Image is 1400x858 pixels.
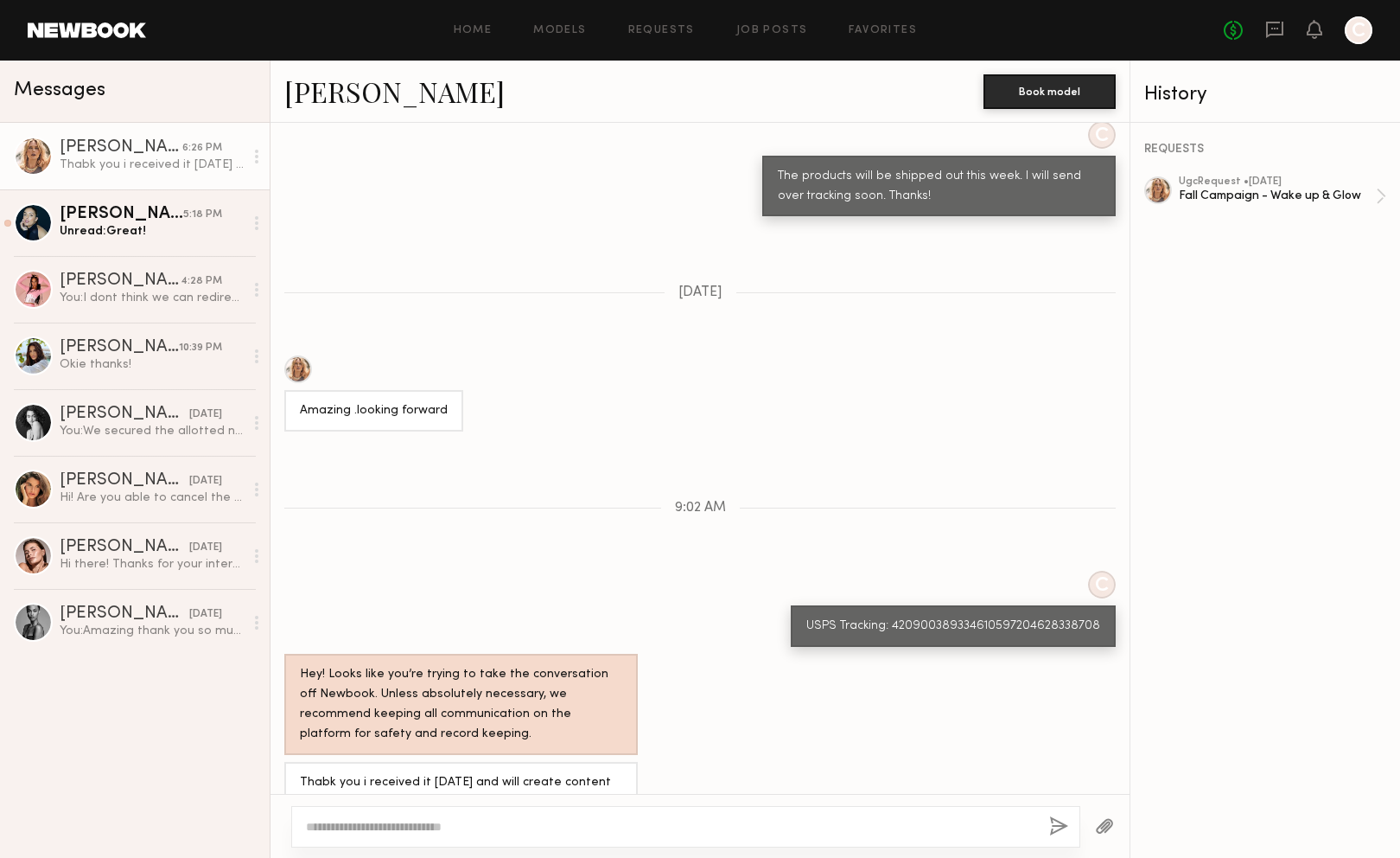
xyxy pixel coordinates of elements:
[189,540,222,556] div: [DATE]
[60,539,189,556] div: [PERSON_NAME]
[60,356,244,373] div: Okie thanks!
[60,406,189,423] div: [PERSON_NAME]
[182,140,222,157] div: 6:26 PM
[60,556,244,573] div: Hi there! Thanks for your interest :) Is there any flexibility in the budget? Typically for an ed...
[1144,144,1386,156] div: REQUESTS
[1179,188,1376,204] div: Fall Campaign - Wake up & Glow
[849,25,917,36] a: Favorites
[284,73,505,110] a: [PERSON_NAME]
[60,272,181,290] div: [PERSON_NAME]
[60,290,244,306] div: You: I dont think we can redirect. How many weeks is that?
[60,157,244,173] div: Thabk you i received it [DATE] and will create content ASAP
[983,83,1116,98] a: Book model
[60,223,244,240] div: Unread: Great!
[778,167,1100,207] div: The products will be shipped out this week. I will send over tracking soon. Thanks!
[60,623,244,639] div: You: Amazing thank you so much [PERSON_NAME]
[533,25,586,36] a: Models
[1144,85,1386,105] div: History
[300,773,622,813] div: Thabk you i received it [DATE] and will create content ASAP
[14,80,105,100] span: Messages
[736,25,808,36] a: Job Posts
[1345,16,1372,44] a: C
[983,74,1116,109] button: Book model
[60,423,244,439] div: You: We secured the allotted number of partnerships. I will reach out if we need additional conte...
[60,139,182,157] div: [PERSON_NAME]
[189,473,222,490] div: [DATE]
[806,617,1100,637] div: USPS Tracking: 420900389334610597204628338708
[300,401,448,421] div: Amazing .looking forward
[1179,176,1376,188] div: ugc Request • [DATE]
[628,25,695,36] a: Requests
[60,206,183,223] div: [PERSON_NAME]
[189,407,222,423] div: [DATE]
[60,339,179,356] div: [PERSON_NAME]
[675,501,726,515] span: 9:02 AM
[300,665,622,745] div: Hey! Looks like you’re trying to take the conversation off Newbook. Unless absolutely necessary, ...
[181,273,222,290] div: 4:28 PM
[189,606,222,623] div: [DATE]
[183,207,222,223] div: 5:18 PM
[678,285,722,300] span: [DATE]
[60,605,189,623] div: [PERSON_NAME]
[179,340,222,356] div: 10:39 PM
[60,472,189,490] div: [PERSON_NAME]
[60,490,244,506] div: Hi! Are you able to cancel the job please? Just want to make sure you don’t send products my way....
[1179,176,1386,216] a: ugcRequest •[DATE]Fall Campaign - Wake up & Glow
[454,25,493,36] a: Home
